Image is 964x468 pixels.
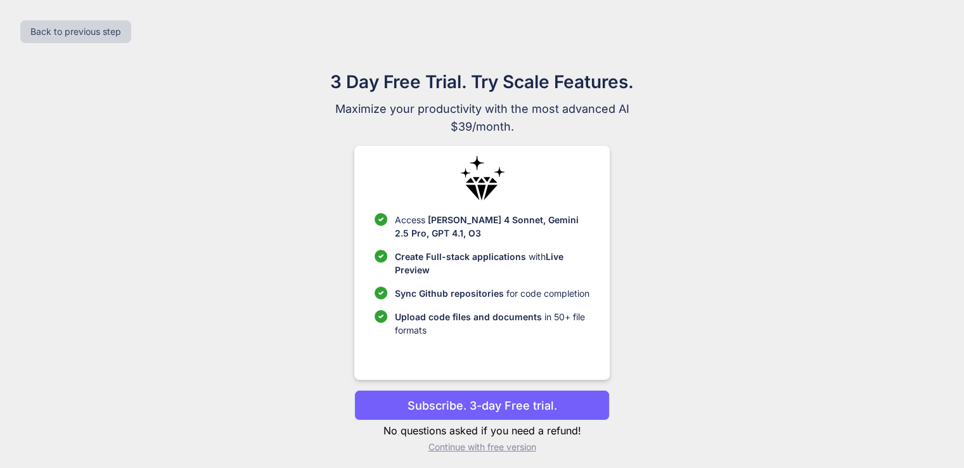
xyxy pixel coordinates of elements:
[395,287,589,300] p: for code completion
[395,310,589,337] p: in 50+ file formats
[269,68,695,95] h1: 3 Day Free Trial. Try Scale Features.
[395,311,542,322] span: Upload code files and documents
[269,100,695,118] span: Maximize your productivity with the most advanced AI
[354,390,610,420] button: Subscribe. 3-day Free trial.
[375,310,387,323] img: checklist
[395,213,589,240] p: Access
[269,118,695,136] span: $39/month.
[375,287,387,299] img: checklist
[408,397,557,414] p: Subscribe. 3-day Free trial.
[395,250,589,276] p: with
[375,250,387,263] img: checklist
[395,251,529,262] span: Create Full-stack applications
[395,288,504,299] span: Sync Github repositories
[354,441,610,453] p: Continue with free version
[20,20,131,43] button: Back to previous step
[395,214,579,238] span: [PERSON_NAME] 4 Sonnet, Gemini 2.5 Pro, GPT 4.1, O3
[354,423,610,438] p: No questions asked if you need a refund!
[375,213,387,226] img: checklist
